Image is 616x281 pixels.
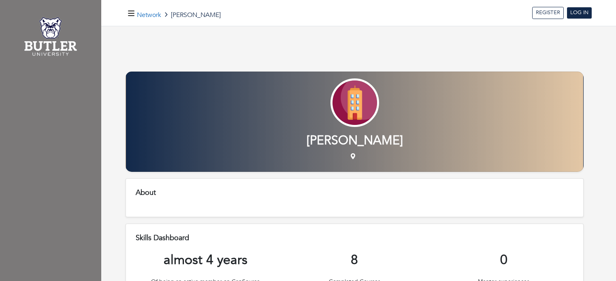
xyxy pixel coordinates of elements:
[567,7,592,19] a: LOG IN
[126,133,583,148] h2: [PERSON_NAME]
[285,252,424,268] h5: 8
[137,11,221,19] h5: [PERSON_NAME]
[8,14,93,59] img: Butler_logo.png
[137,11,161,19] a: Network
[532,7,564,19] a: REGISTER
[330,78,379,127] img: Company-Icon-7f8a26afd1715722aa5ae9dc11300c11ceeb4d32eda0db0d61c21d11b95ecac6.png
[136,188,573,197] h5: About
[136,252,275,268] h5: almost 4 years
[136,234,573,243] h5: Skills Dashboard
[434,252,573,268] h5: 0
